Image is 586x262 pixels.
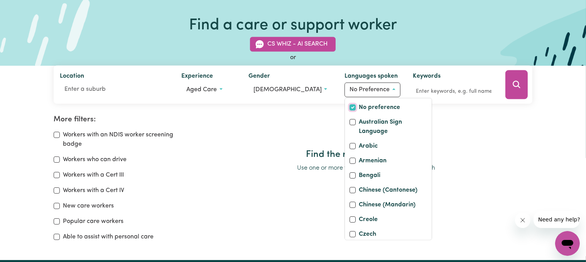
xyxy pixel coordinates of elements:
input: Enter a suburb [60,83,169,97]
label: Popular care workers [63,217,123,226]
label: No preference [359,103,400,114]
label: Arabic [359,142,378,153]
label: Location [60,72,84,83]
label: Languages spoken [345,72,398,83]
button: Worker language preferences [345,83,400,97]
h2: More filters: [54,115,191,124]
label: Workers with a Cert IV [63,186,124,195]
span: Need any help? [5,5,47,12]
label: Australian Sign Language [359,118,427,138]
button: CS Whiz - AI Search [250,37,336,52]
label: Chinese (Cantonese) [359,186,417,197]
span: [DEMOGRAPHIC_DATA] [253,87,322,93]
span: Aged care [186,87,217,93]
button: Search [505,70,528,99]
label: Experience [181,72,213,83]
h1: Find a care or support worker [189,16,397,35]
iframe: Close message [515,213,530,228]
label: Workers who can drive [63,155,127,164]
label: Chinese (Mandarin) [359,201,415,211]
span: No preference [350,87,390,93]
label: Able to assist with personal care [63,232,154,242]
iframe: Button to launch messaging window [555,231,580,256]
label: Gender [248,72,270,83]
p: Use one or more filters above to start your search [200,163,532,173]
label: Keywords [413,72,441,83]
label: Workers with an NDIS worker screening badge [63,130,191,149]
label: Bengali [359,171,380,182]
label: Armenian [359,157,387,167]
label: Creole [359,215,378,226]
label: New care workers [63,201,114,211]
label: Czech [359,230,376,241]
button: Worker gender preference [248,83,332,97]
iframe: Message from company [534,211,580,228]
h2: Find the right worker for you [200,149,532,160]
button: Worker experience options [181,83,236,97]
div: or [54,53,533,63]
div: Worker language preferences [345,98,432,240]
label: Workers with a Cert III [63,170,124,180]
input: Enter keywords, e.g. full name, interests [413,86,495,98]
